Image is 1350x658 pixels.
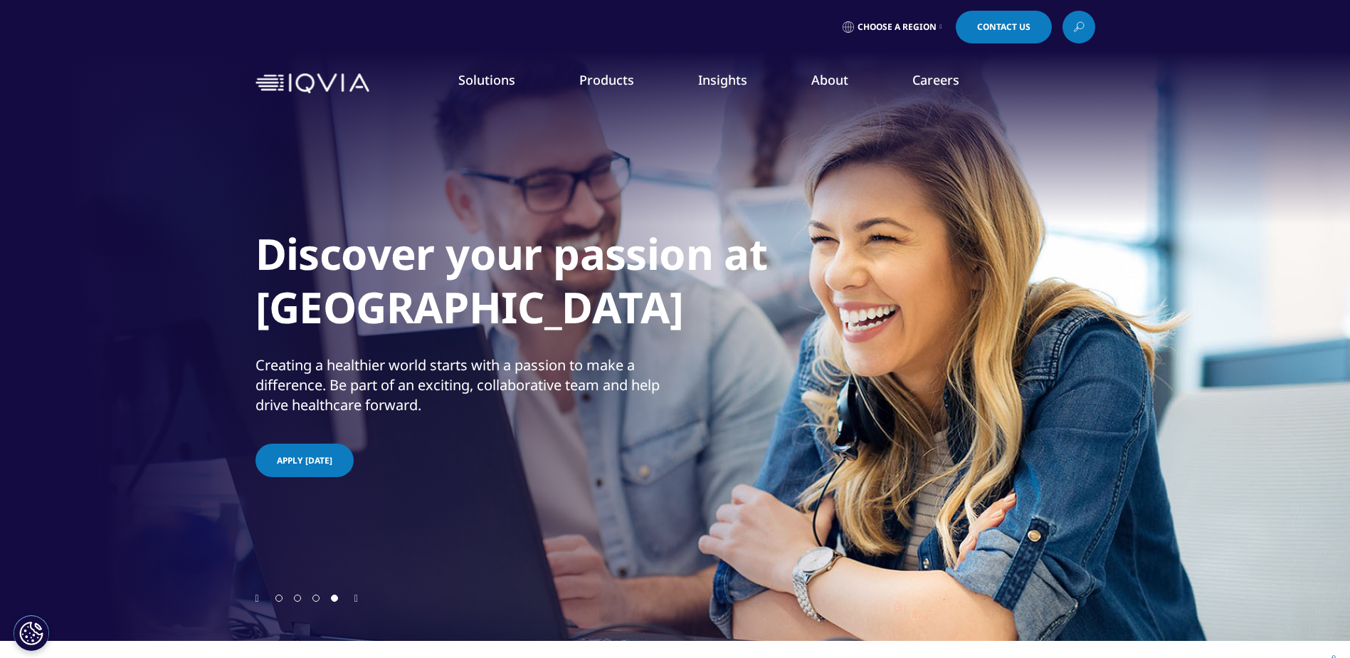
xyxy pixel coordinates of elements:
span: Go to slide 2 [294,595,301,602]
div: Next slide [354,591,358,605]
div: Previous slide [255,591,259,605]
a: Products [579,71,634,88]
img: IQVIA Healthcare Information Technology and Pharma Clinical Research Company [255,73,369,94]
h1: Discover your passion at [GEOGRAPHIC_DATA] [255,227,789,343]
a: APPLY [DATE] [255,444,354,477]
div: Creating a healthier world starts with a passion to make a difference. Be part of an exciting, co... [255,355,672,415]
span: Go to slide 3 [312,595,320,602]
a: Careers [912,71,959,88]
a: About [811,71,848,88]
span: Go to slide 4 [331,595,338,602]
a: Solutions [458,71,515,88]
span: Go to slide 1 [275,595,283,602]
div: 4 / 4 [255,107,1095,591]
span: Choose a Region [858,21,937,33]
button: Cookies Settings [14,615,49,651]
nav: Primary [375,50,1095,117]
a: Insights [698,71,747,88]
span: APPLY [DATE] [277,454,332,466]
a: Contact Us [956,11,1052,43]
span: Contact Us [977,23,1030,31]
